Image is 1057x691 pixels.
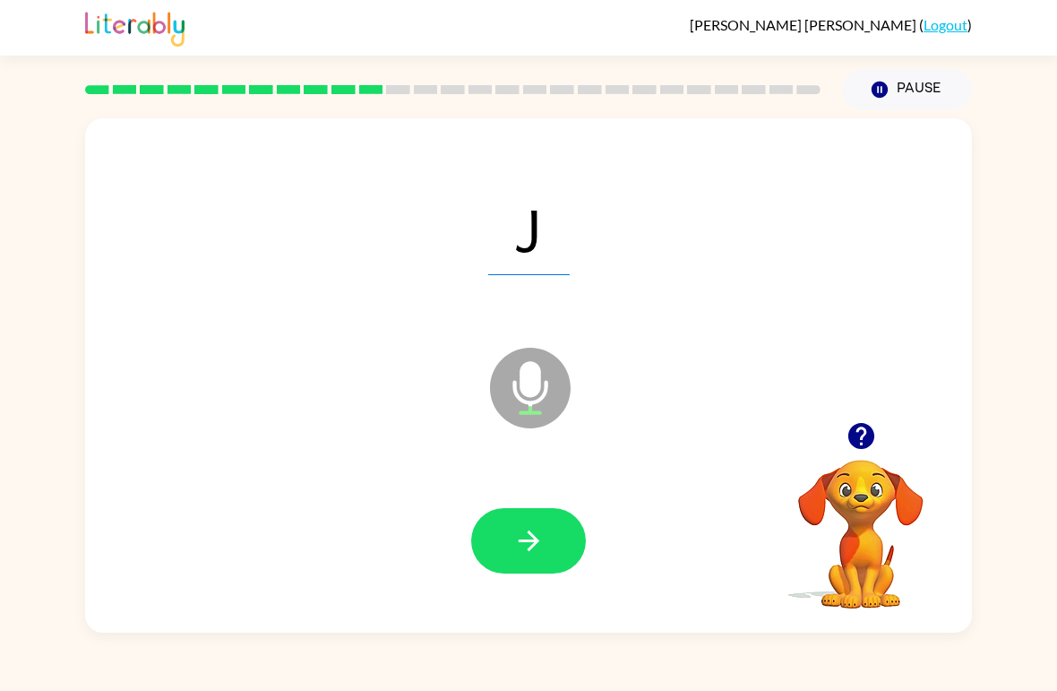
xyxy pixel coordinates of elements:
[771,432,950,611] video: Your browser must support playing .mp4 files to use Literably. Please try using another browser.
[690,16,972,33] div: ( )
[842,69,972,110] button: Pause
[85,7,185,47] img: Literably
[488,182,570,275] span: J
[924,16,967,33] a: Logout
[690,16,919,33] span: [PERSON_NAME] [PERSON_NAME]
